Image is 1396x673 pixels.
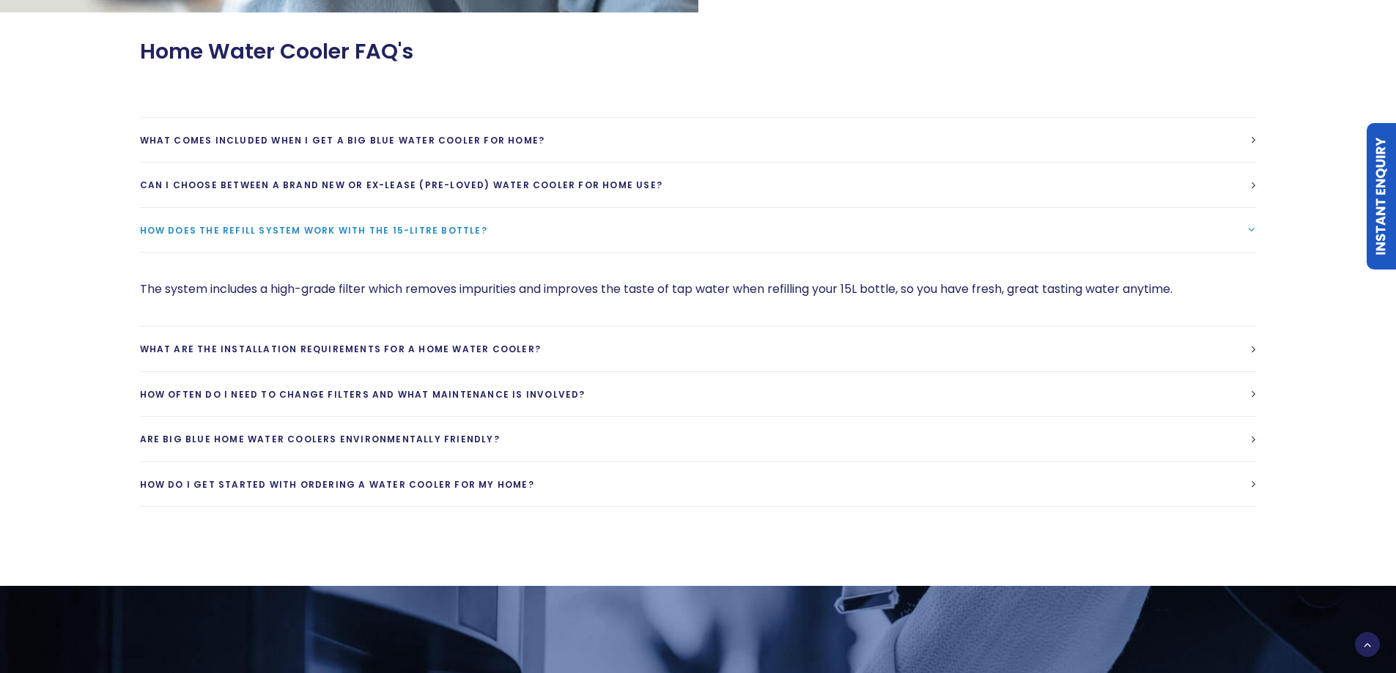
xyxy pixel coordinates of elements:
[140,224,487,237] span: How does the refill system work with the 15-litre bottle?
[140,179,663,191] span: Can I choose between a brand new or ex-lease (pre-loved) water cooler for home use?
[140,39,413,64] span: Home Water Cooler FAQ's
[140,118,1257,163] a: What comes included when I get a Big Blue water cooler for home?
[140,433,500,445] span: Are Big Blue home water coolers environmentally friendly?
[140,327,1257,371] a: What are the installation requirements for a home water cooler?
[140,417,1257,461] a: Are Big Blue home water coolers environmentally friendly?
[1299,576,1375,652] iframe: Chatbot
[1367,123,1396,269] a: Instant Enquiry
[140,388,586,401] span: How often do I need to change filters and what maintenance is involved?
[140,372,1257,417] a: How often do I need to change filters and what maintenance is involved?
[140,163,1257,207] a: Can I choose between a brand new or ex-lease (pre-loved) water cooler for home use?
[140,134,545,146] span: What comes included when I get a Big Blue water cooler for home?
[140,343,542,355] span: What are the installation requirements for a home water cooler?
[140,279,1257,300] p: The system includes a high-grade filter which removes impurities and improves the taste of tap wa...
[140,208,1257,253] a: How does the refill system work with the 15-litre bottle?
[140,478,534,491] span: How do I get started with ordering a water cooler for my home?
[140,462,1257,507] a: How do I get started with ordering a water cooler for my home?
